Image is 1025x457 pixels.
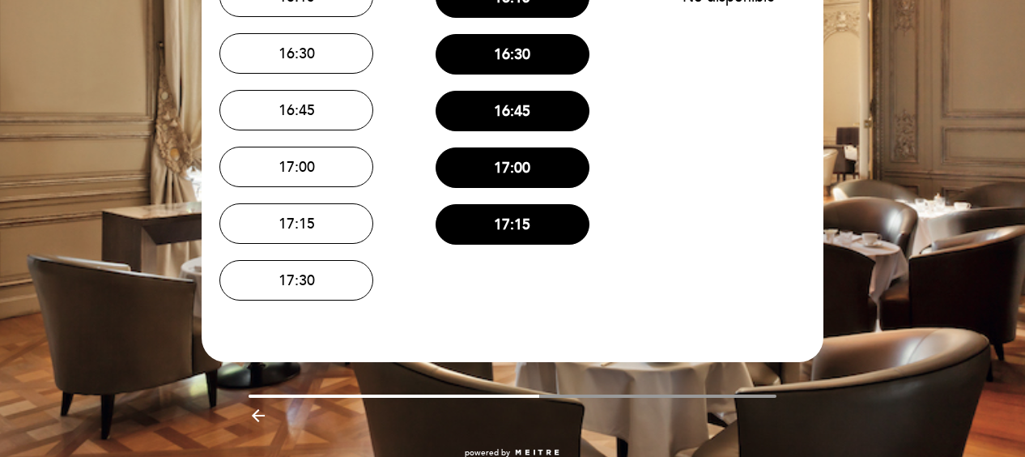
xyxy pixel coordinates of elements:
[249,406,268,425] i: arrow_backward
[436,34,589,75] button: 16:30
[436,147,589,188] button: 17:00
[219,33,373,74] button: 16:30
[219,203,373,244] button: 17:15
[219,147,373,187] button: 17:00
[436,204,589,245] button: 17:15
[219,90,373,130] button: 16:45
[436,91,589,131] button: 16:45
[514,449,560,457] img: MEITRE
[219,260,373,301] button: 17:30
